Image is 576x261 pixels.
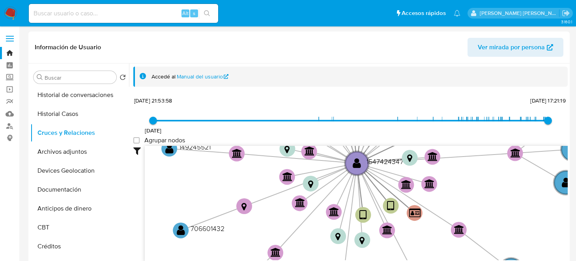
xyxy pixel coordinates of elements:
[30,161,129,180] button: Devices Geolocation
[151,73,176,80] span: Accedé al
[402,9,446,17] span: Accesos rápidos
[232,149,242,158] text: 
[359,236,365,245] text: 
[367,157,403,166] text: 1547424347
[295,198,305,207] text: 
[191,224,224,234] text: 706601432
[30,180,129,199] button: Documentación
[241,202,247,211] text: 
[193,9,195,17] span: s
[29,8,218,19] input: Buscar usuario o caso...
[401,180,411,189] text: 
[305,146,315,156] text: 
[145,127,162,134] span: [DATE]
[30,123,129,142] button: Cruces y Relaciones
[134,97,172,104] span: [DATE] 21:53:58
[177,225,185,236] text: 
[30,86,129,104] button: Historial de conversaciones
[35,43,101,51] h1: Información de Usuario
[428,152,438,161] text: 
[45,74,113,81] input: Buscar
[454,10,460,17] a: Notificaciones
[409,208,421,218] text: 
[30,104,129,123] button: Historial Casos
[562,9,570,17] a: Salir
[30,218,129,237] button: CBT
[182,9,189,17] span: Alt
[425,179,435,188] text: 
[30,237,129,256] button: Créditos
[382,225,393,235] text: 
[454,225,464,234] text: 
[562,177,570,188] text: 
[353,157,361,169] text: 
[480,9,559,17] p: brenda.morenoreyes@mercadolibre.com.mx
[30,199,129,218] button: Anticipos de dinero
[335,232,340,241] text: 
[120,74,126,83] button: Volver al orden por defecto
[530,97,565,104] span: [DATE] 17:21:19
[199,8,215,19] button: search-icon
[37,74,43,80] button: Buscar
[329,207,339,216] text: 
[387,200,395,212] text: 
[407,154,412,162] text: 
[511,148,521,158] text: 
[468,38,563,57] button: Ver mirada por persona
[478,38,545,57] span: Ver mirada por persona
[30,142,129,161] button: Archivos adjuntos
[133,137,140,144] input: Agrupar nodos
[144,136,185,144] span: Agrupar nodos
[177,73,229,80] a: Manual del usuario
[308,180,313,188] text: 
[359,209,367,221] text: 
[271,248,281,257] text: 
[282,172,293,181] text: 
[165,143,174,154] text: 
[179,142,211,152] text: 149245521
[284,145,290,154] text: 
